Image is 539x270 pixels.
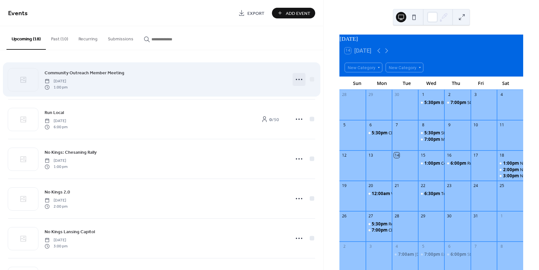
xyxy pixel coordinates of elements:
span: 7:00pm [451,99,467,105]
div: 23 [447,183,452,188]
span: Export [247,10,264,17]
span: [DATE] [45,78,67,84]
a: Run Local [45,109,64,116]
div: 14 [394,152,399,158]
div: Rep Tsernoglou Fundraiser [366,221,392,227]
div: 6 [447,244,452,249]
div: Sat [493,77,518,90]
div: Election Day [392,251,418,257]
div: Community Outreach Member Meeting [441,160,517,166]
div: 30 [447,213,452,219]
div: 18 [499,152,504,158]
button: Recurring [73,26,103,49]
span: 7:00pm [424,251,441,257]
div: 21 [394,183,399,188]
button: Upcoming (18) [6,26,46,50]
span: Events [8,7,28,20]
div: Voter Registration On-Line Ends [366,191,392,196]
div: Tech and Communications Member Committee Meeting [418,191,444,196]
div: No Kings Lansing Capitol [497,173,523,179]
div: 25 [499,183,504,188]
div: 2 [342,244,347,249]
div: SCDP Executive Team Meeting [467,99,526,105]
div: 11 [499,122,504,128]
div: Blue Brigade CD7 [441,99,475,105]
div: SCDP Executive Team Meeting [444,99,471,105]
span: 5:30pm [372,221,389,227]
div: Run Local [467,160,486,166]
button: Add Event [272,8,315,18]
div: 29 [420,213,426,219]
span: [DATE] [45,237,67,243]
span: 6:00 pm [45,124,67,130]
div: Tue [394,77,419,90]
span: 1:00 pm [45,84,67,90]
a: Community Outreach Member Meeting [45,69,124,77]
div: 4 [499,92,504,98]
div: CD7 Rural Caucus [389,227,423,233]
span: 1:00 pm [45,164,67,170]
div: 17 [473,152,478,158]
div: Executive Committee Meeting [441,251,499,257]
div: CD7 Rural Caucus [366,227,392,233]
div: 30 [394,92,399,98]
div: Community Outreach Member Meeting [418,160,444,166]
span: No Kings 2.0 [45,189,70,196]
div: 19 [342,183,347,188]
a: No Kings 2.0 [45,188,70,196]
div: Sun [345,77,369,90]
span: [DATE] [45,158,67,164]
div: 5 [420,244,426,249]
div: 12 [342,152,347,158]
div: 5 [342,122,347,128]
div: 28 [342,92,347,98]
span: 12:00am [372,191,391,196]
div: No Kings 2.0 [497,167,523,172]
div: 3 [368,244,373,249]
div: 10 [473,122,478,128]
div: 9 [447,122,452,128]
span: 2:00 pm [45,203,67,209]
div: CD7 Executive & Party Leader Meeting [389,130,463,136]
div: Rep Tsernoglou Fundraiser [389,221,440,227]
span: 7:00pm [424,136,441,142]
a: No Kings: Chesaning Rally [45,149,97,156]
span: 1:00pm [424,160,441,166]
div: 13 [368,152,373,158]
div: 6 [368,122,373,128]
span: 7:00am [398,251,415,257]
div: 16 [447,152,452,158]
div: CD7 Executive & Party Leader Meeting [366,130,392,136]
span: 7:00pm [372,227,389,233]
span: [DATE] [45,198,67,203]
div: Blue Brigade CD7 [418,99,444,105]
span: Community Outreach Member Meeting [45,70,124,77]
span: / 50 [269,116,279,123]
div: 1 [499,213,504,219]
div: Statewide Speakers & Democratic Conversation [418,130,444,136]
div: 8 [499,244,504,249]
span: Add Event [286,10,310,17]
div: Fri [469,77,493,90]
div: 3 [473,92,478,98]
div: 20 [368,183,373,188]
div: 7 [394,122,399,128]
div: 27 [368,213,373,219]
span: 5:30pm [424,99,441,105]
span: 6:30pm [424,191,441,196]
span: 6:00pm [451,160,467,166]
div: Mon [369,77,394,90]
div: Statewide Speakers & Democratic Conversation [441,130,533,136]
div: 31 [473,213,478,219]
div: Wed [419,77,444,90]
div: Thu [444,77,469,90]
span: 5:30pm [372,130,389,136]
div: 8 [420,122,426,128]
button: Past (10) [46,26,73,49]
span: 2:00pm [503,167,520,172]
button: Submissions [103,26,139,49]
span: 3:00 pm [45,243,67,249]
div: State of the Economy Panel [444,251,471,257]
